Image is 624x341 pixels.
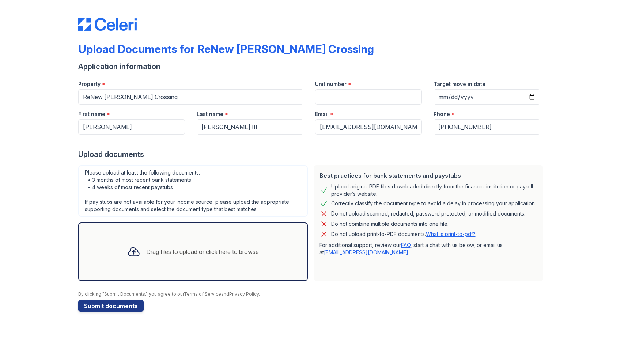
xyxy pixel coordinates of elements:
[78,18,137,31] img: CE_Logo_Blue-a8612792a0a2168367f1c8372b55b34899dd931a85d93a1a3d3e32e68fde9ad4.png
[78,300,144,312] button: Submit documents
[78,291,546,297] div: By clicking "Submit Documents," you agree to our and
[426,231,476,237] a: What is print-to-pdf?
[319,171,537,180] div: Best practices for bank statements and paystubs
[434,80,485,88] label: Target move in date
[331,220,449,228] div: Do not combine multiple documents into one file.
[331,183,537,198] div: Upload original PDF files downloaded directly from the financial institution or payroll provider’...
[197,110,223,118] label: Last name
[315,80,347,88] label: Unit number
[434,110,450,118] label: Phone
[331,199,536,208] div: Correctly classify the document type to avoid a delay in processing your application.
[146,247,259,256] div: Drag files to upload or click here to browse
[184,291,221,297] a: Terms of Service
[229,291,260,297] a: Privacy Policy.
[331,209,525,218] div: Do not upload scanned, redacted, password protected, or modified documents.
[324,249,408,255] a: [EMAIL_ADDRESS][DOMAIN_NAME]
[78,80,101,88] label: Property
[78,110,105,118] label: First name
[331,231,476,238] p: Do not upload print-to-PDF documents.
[78,42,374,56] div: Upload Documents for ReNew [PERSON_NAME] Crossing
[319,241,537,256] p: For additional support, review our , start a chat with us below, or email us at
[78,61,546,72] div: Application information
[78,149,546,160] div: Upload documents
[315,110,329,118] label: Email
[401,242,411,248] a: FAQ
[78,165,308,217] div: Please upload at least the following documents: • 3 months of most recent bank statements • 4 wee...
